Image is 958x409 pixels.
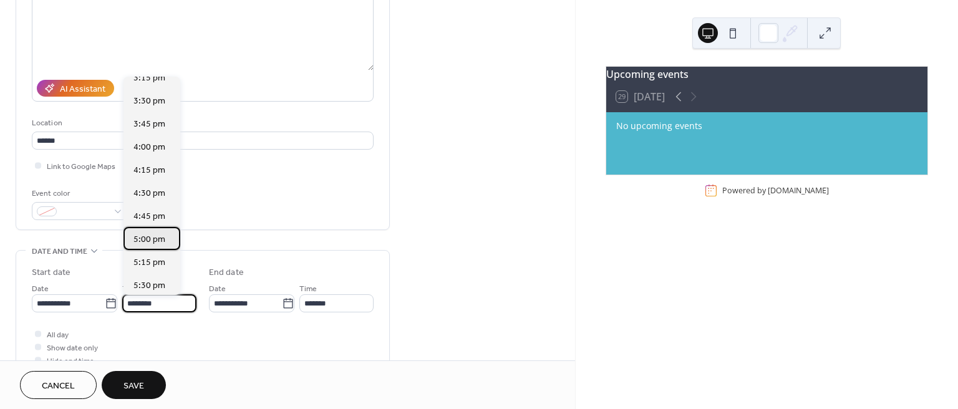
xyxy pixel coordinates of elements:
[209,282,226,296] span: Date
[133,256,165,269] span: 5:15 pm
[123,380,144,393] span: Save
[606,67,927,82] div: Upcoming events
[209,266,244,279] div: End date
[616,120,917,132] div: No upcoming events
[133,209,165,223] span: 4:45 pm
[133,186,165,200] span: 4:30 pm
[47,160,115,173] span: Link to Google Maps
[133,94,165,107] span: 3:30 pm
[47,342,98,355] span: Show date only
[133,140,165,153] span: 4:00 pm
[722,185,829,196] div: Powered by
[42,380,75,393] span: Cancel
[32,245,87,258] span: Date and time
[32,117,371,130] div: Location
[32,187,125,200] div: Event color
[133,279,165,292] span: 5:30 pm
[32,266,70,279] div: Start date
[60,83,105,96] div: AI Assistant
[32,282,49,296] span: Date
[47,329,69,342] span: All day
[102,371,166,399] button: Save
[20,371,97,399] button: Cancel
[122,282,140,296] span: Time
[133,163,165,176] span: 4:15 pm
[768,185,829,196] a: [DOMAIN_NAME]
[133,233,165,246] span: 5:00 pm
[47,355,94,368] span: Hide end time
[133,117,165,130] span: 3:45 pm
[299,282,317,296] span: Time
[133,71,165,84] span: 3:15 pm
[37,80,114,97] button: AI Assistant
